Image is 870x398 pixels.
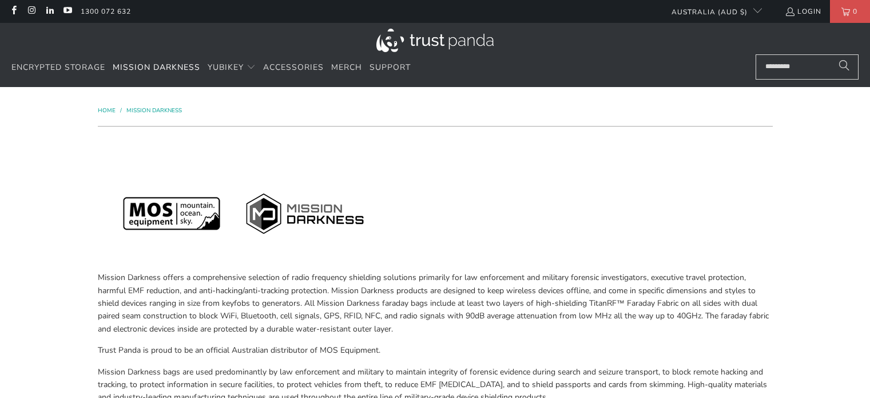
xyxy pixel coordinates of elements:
[785,5,821,18] a: Login
[98,344,773,357] p: Trust Panda is proud to be an official Australian distributor of MOS Equipment.
[120,107,122,115] span: /
[331,62,362,73] span: Merch
[208,54,256,81] summary: YubiKey
[400,310,701,321] span: radio signals with 90dB average attenuation from low MHz all the way up to 40GHz
[45,7,54,16] a: Trust Panda Australia on LinkedIn
[26,7,36,16] a: Trust Panda Australia on Instagram
[208,62,244,73] span: YubiKey
[331,54,362,81] a: Merch
[370,62,411,73] span: Support
[756,54,859,80] input: Search...
[11,54,105,81] a: Encrypted Storage
[11,54,411,81] nav: Translation missing: en.navigation.header.main_nav
[376,29,494,52] img: Trust Panda Australia
[113,62,200,73] span: Mission Darkness
[62,7,72,16] a: Trust Panda Australia on YouTube
[98,271,773,336] p: Mission Darkness offers a comprehensive selection of radio frequency shielding solutions primaril...
[98,107,117,115] a: Home
[81,5,131,18] a: 1300 072 632
[9,7,18,16] a: Trust Panda Australia on Facebook
[113,54,200,81] a: Mission Darkness
[126,107,182,115] a: Mission Darkness
[263,62,324,73] span: Accessories
[98,107,116,115] span: Home
[11,62,105,73] span: Encrypted Storage
[830,54,859,80] button: Search
[263,54,324,81] a: Accessories
[370,54,411,81] a: Support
